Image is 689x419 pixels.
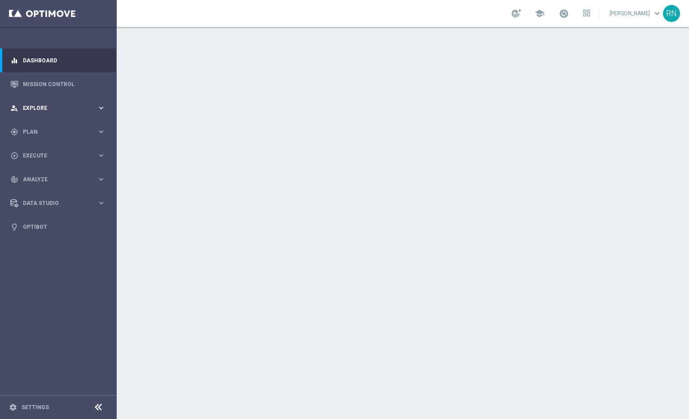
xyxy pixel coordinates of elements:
[652,9,662,18] span: keyboard_arrow_down
[23,201,97,206] span: Data Studio
[10,223,106,231] button: lightbulb Optibot
[23,72,105,96] a: Mission Control
[609,7,663,20] a: [PERSON_NAME]keyboard_arrow_down
[10,72,105,96] div: Mission Control
[10,175,18,183] i: track_changes
[535,9,544,18] span: school
[10,81,106,88] button: Mission Control
[23,105,97,111] span: Explore
[23,215,105,239] a: Optibot
[23,48,105,72] a: Dashboard
[10,200,106,207] button: Data Studio keyboard_arrow_right
[10,57,18,65] i: equalizer
[10,223,18,231] i: lightbulb
[10,128,106,135] button: gps_fixed Plan keyboard_arrow_right
[23,153,97,158] span: Execute
[10,152,97,160] div: Execute
[22,405,49,410] a: Settings
[663,5,680,22] div: RN
[10,104,97,112] div: Explore
[97,127,105,136] i: keyboard_arrow_right
[10,176,106,183] button: track_changes Analyze keyboard_arrow_right
[23,177,97,182] span: Analyze
[10,152,18,160] i: play_circle_outline
[9,403,17,411] i: settings
[23,129,97,135] span: Plan
[10,105,106,112] button: person_search Explore keyboard_arrow_right
[10,152,106,159] button: play_circle_outline Execute keyboard_arrow_right
[97,151,105,160] i: keyboard_arrow_right
[97,104,105,112] i: keyboard_arrow_right
[10,128,97,136] div: Plan
[10,104,18,112] i: person_search
[10,215,105,239] div: Optibot
[10,175,97,183] div: Analyze
[10,128,18,136] i: gps_fixed
[10,199,97,207] div: Data Studio
[10,48,105,72] div: Dashboard
[10,57,106,64] button: equalizer Dashboard
[97,199,105,207] i: keyboard_arrow_right
[97,175,105,183] i: keyboard_arrow_right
